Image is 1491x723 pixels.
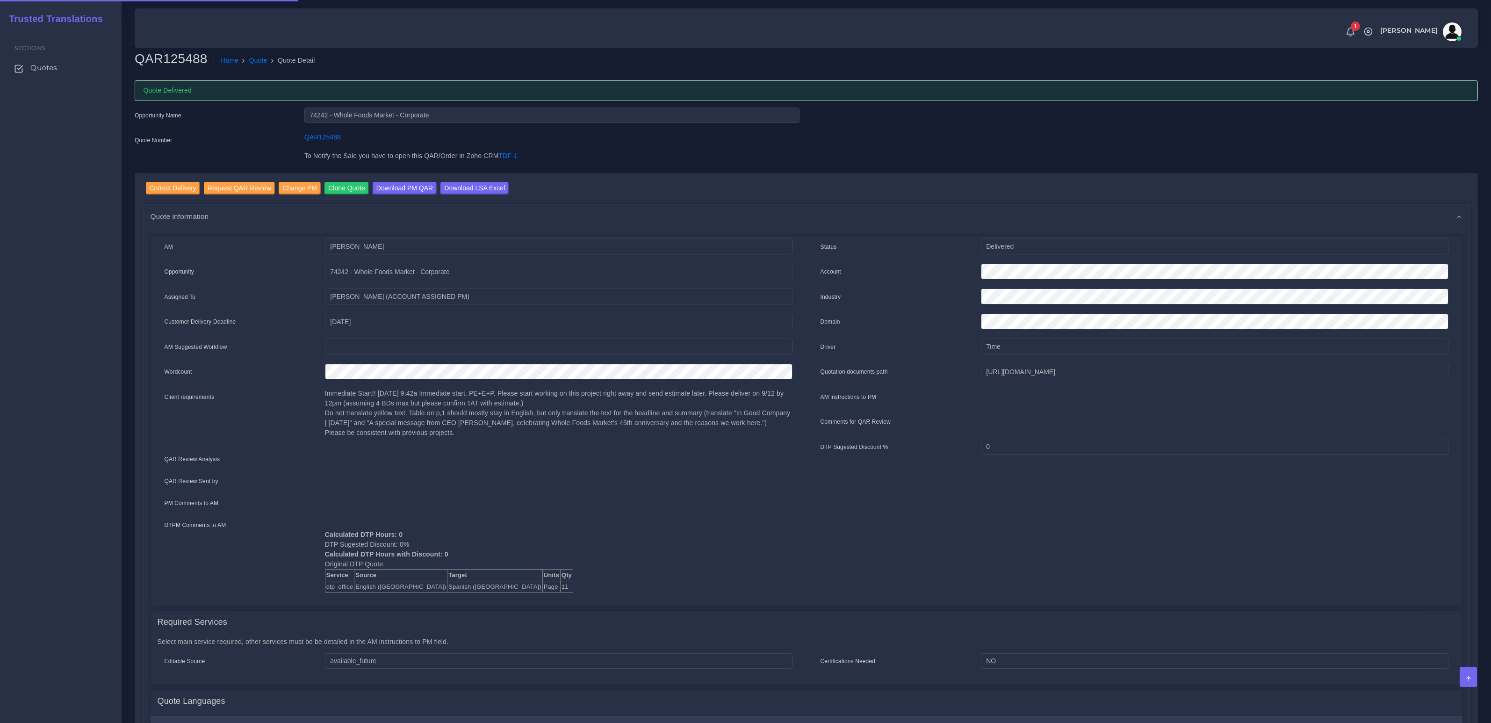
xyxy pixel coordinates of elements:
[2,13,103,24] h2: Trusted Translations
[14,44,45,51] span: Sections
[146,182,200,195] input: Correct Delivery
[165,293,196,301] label: Assigned To
[1351,22,1360,31] span: 1
[373,182,437,195] input: Download PM QAR
[821,443,888,451] label: DTP Sugested Discount %
[279,182,321,195] input: Change PM
[165,268,194,276] label: Opportunity
[447,570,542,581] th: Target
[165,477,218,485] label: QAR Review Sent by
[560,570,573,581] th: Qty
[325,581,354,593] td: dtp_office
[325,570,354,581] th: Service
[135,80,1478,101] div: Quote Delivered
[165,393,215,401] label: Client requirements
[325,531,403,538] b: Calculated DTP Hours: 0
[821,243,837,251] label: Status
[144,204,1469,228] div: Quote information
[267,56,315,65] li: Quote Detail
[821,268,841,276] label: Account
[165,499,219,507] label: PM Comments to AM
[560,581,573,593] td: 11
[158,696,225,707] h4: Quote Languages
[249,56,267,65] a: Quote
[30,63,57,73] span: Quotes
[821,293,841,301] label: Industry
[325,550,448,558] b: Calculated DTP Hours with Discount: 0
[165,243,173,251] label: AM
[165,343,227,351] label: AM Suggested Workflow
[165,657,205,665] label: Editable Source
[2,11,103,27] a: Trusted Translations
[165,318,236,326] label: Customer Delivery Deadline
[821,393,877,401] label: AM instructions to PM
[1380,27,1438,34] span: [PERSON_NAME]
[151,211,209,222] span: Quote information
[165,521,226,529] label: DTPM Comments to AM
[821,418,891,426] label: Comments for QAR Review
[542,570,560,581] th: Units
[1342,27,1359,37] a: 1
[158,637,1455,647] p: Select main service required, other services must be be detailed in the AM instructions to PM field.
[304,133,341,141] a: QAR125488
[297,151,807,167] div: To Notify the Sale you have to open this QAR/Order in Zoho CRM
[325,289,792,304] input: pm
[158,617,227,628] h4: Required Services
[440,182,509,195] input: Download LSA Excel
[324,182,369,195] input: Clone Quote
[821,368,888,376] label: Quotation documents path
[1443,22,1462,41] img: avatar
[325,389,792,438] p: Immediate Start!! [DATE] 9:42a Immediate start. PE+E+P. Please start working on this project righ...
[135,136,172,145] label: Quote Number
[542,581,560,593] td: Page
[499,152,518,159] a: TDF-1
[165,368,192,376] label: Wordcount
[354,581,447,593] td: English ([GEOGRAPHIC_DATA])
[821,657,876,665] label: Certifications Needed
[135,51,214,67] h2: QAR125488
[821,343,836,351] label: Driver
[821,318,840,326] label: Domain
[135,111,181,120] label: Opportunity Name
[221,56,238,65] a: Home
[318,520,800,593] div: DTP Sugested Discount: 0% Original DTP Quote:
[447,581,542,593] td: Spanish ([GEOGRAPHIC_DATA])
[204,182,275,195] input: Request QAR Review
[7,58,115,78] a: Quotes
[165,455,220,463] label: QAR Review Analysis
[354,570,447,581] th: Source
[1376,22,1465,41] a: [PERSON_NAME]avatar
